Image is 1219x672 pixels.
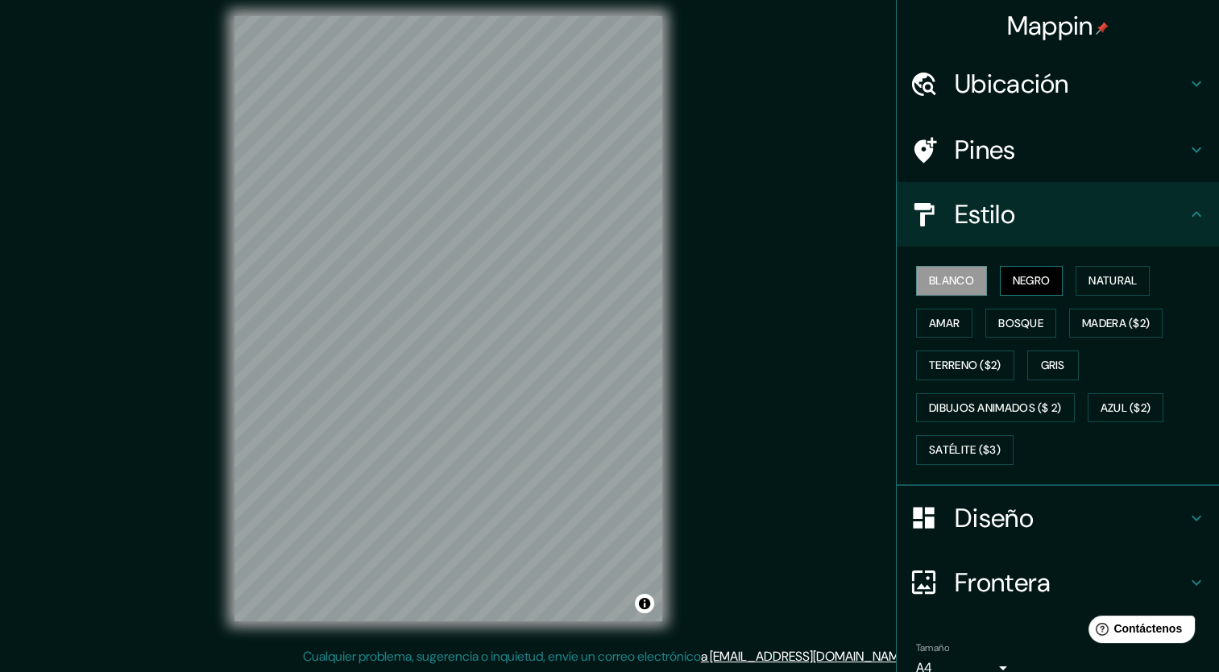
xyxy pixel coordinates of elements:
[1088,393,1164,423] button: Azul ($2)
[1069,309,1163,338] button: Madera ($2)
[1041,355,1065,375] font: Gris
[1013,271,1051,291] font: Negro
[897,182,1219,247] div: Estilo
[1007,9,1093,43] font: Mappin
[1082,313,1150,334] font: Madera ($2)
[929,313,960,334] font: Amar
[1027,351,1079,380] button: Gris
[303,647,911,666] p: Cualquier problema, sugerencia o inquietud, envíe un correo electrónico .
[635,594,654,613] button: Alternar atribución
[1076,266,1150,296] button: Natural
[955,566,1187,599] h4: Frontera
[916,393,1075,423] button: Dibujos animados ($ 2)
[929,355,1001,375] font: Terreno ($2)
[929,440,1001,460] font: Satélite ($3)
[916,641,949,654] label: Tamaño
[1096,22,1109,35] img: pin-icon.png
[985,309,1056,338] button: Bosque
[955,198,1187,230] h4: Estilo
[897,118,1219,182] div: Pines
[1000,266,1064,296] button: Negro
[234,16,662,621] canvas: Mapa
[897,550,1219,615] div: Frontera
[955,502,1187,534] h4: Diseño
[701,648,909,665] a: a [EMAIL_ADDRESS][DOMAIN_NAME]
[916,266,987,296] button: Blanco
[897,486,1219,550] div: Diseño
[929,271,974,291] font: Blanco
[955,134,1187,166] h4: Pines
[998,313,1043,334] font: Bosque
[929,398,1062,418] font: Dibujos animados ($ 2)
[955,68,1187,100] h4: Ubicación
[916,309,972,338] button: Amar
[1101,398,1151,418] font: Azul ($2)
[916,435,1014,465] button: Satélite ($3)
[1088,271,1137,291] font: Natural
[916,351,1014,380] button: Terreno ($2)
[1076,609,1201,654] iframe: Help widget launcher
[897,52,1219,116] div: Ubicación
